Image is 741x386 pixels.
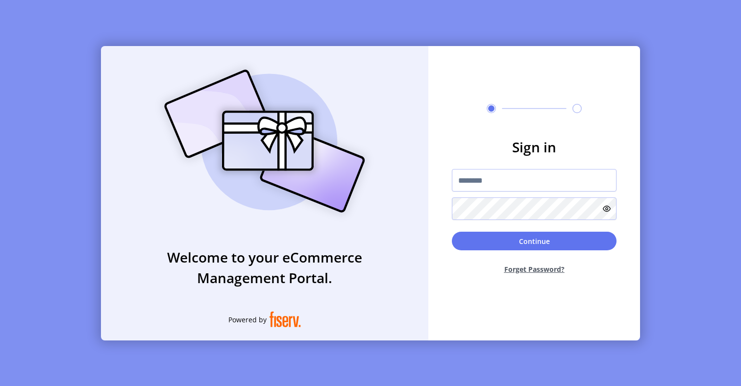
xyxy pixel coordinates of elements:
img: card_Illustration.svg [149,59,380,223]
button: Forget Password? [452,256,617,282]
h3: Welcome to your eCommerce Management Portal. [101,247,428,288]
button: Continue [452,232,617,250]
h3: Sign in [452,137,617,157]
span: Powered by [228,314,267,325]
